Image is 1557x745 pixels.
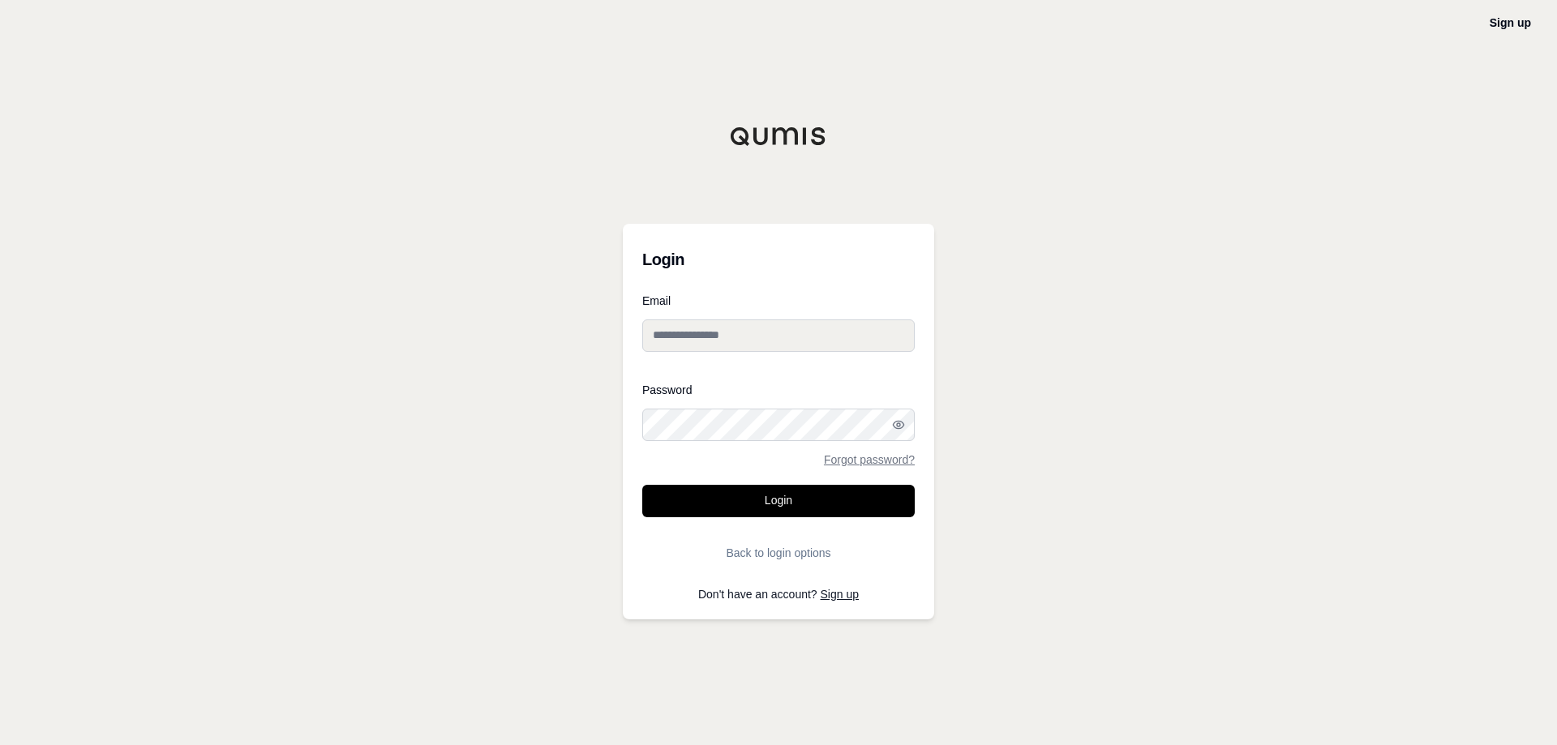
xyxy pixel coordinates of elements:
[730,126,827,146] img: Qumis
[642,589,915,600] p: Don't have an account?
[821,588,859,601] a: Sign up
[642,537,915,569] button: Back to login options
[824,454,915,465] a: Forgot password?
[1490,16,1531,29] a: Sign up
[642,295,915,306] label: Email
[642,485,915,517] button: Login
[642,243,915,276] h3: Login
[642,384,915,396] label: Password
